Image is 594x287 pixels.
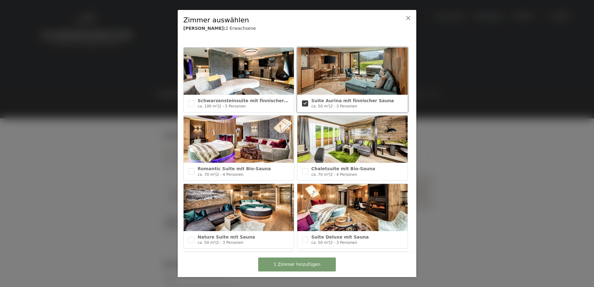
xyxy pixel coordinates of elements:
span: | [218,104,219,108]
span: ca. 50 m² [198,240,215,245]
span: Suite Aurina mit finnischer Sauna [311,98,394,103]
span: 2 - 3 Personen [217,240,243,245]
img: Schwarzensteinsuite mit finnischer Sauna [184,48,294,95]
button: 1 Zimmer hinzufügen [258,257,336,271]
span: Suite Deluxe mit Sauna [311,235,369,239]
span: ca. 50 m² [311,104,329,108]
span: | [215,240,217,245]
span: 2 - 3 Personen [330,104,357,108]
span: ca. 70 m² [311,172,329,177]
span: 1 Zimmer hinzufügen [274,262,321,268]
span: | [329,104,330,108]
img: Nature Suite mit Sauna [184,184,294,231]
img: Suite Aurina mit finnischer Sauna [297,48,408,95]
span: | [329,172,330,177]
span: 2 - 3 Personen [330,240,357,245]
span: | [215,172,217,177]
img: Romantic Suite mit Bio-Sauna [184,116,294,163]
span: Nature Suite mit Sauna [198,235,255,239]
span: ca. 50 m² [311,240,329,245]
span: 2 - 4 Personen [330,172,357,177]
span: | [329,240,330,245]
img: Suite Deluxe mit Sauna [297,184,408,231]
span: ca. 70 m² [198,172,215,177]
span: ca. 100 m² [198,104,218,108]
span: Romantic Suite mit Bio-Sauna [198,166,271,171]
span: Chaletsuite mit Bio-Sauna [311,166,375,171]
div: Zimmer auswählen [183,16,391,25]
span: 2 Erwachsene [226,26,256,31]
b: [PERSON_NAME]: [183,26,226,31]
img: Chaletsuite mit Bio-Sauna [297,116,408,163]
span: 2 - 5 Personen [219,104,246,108]
span: Schwarzensteinsuite mit finnischer Sauna [198,98,301,103]
span: 2 - 4 Personen [217,172,243,177]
